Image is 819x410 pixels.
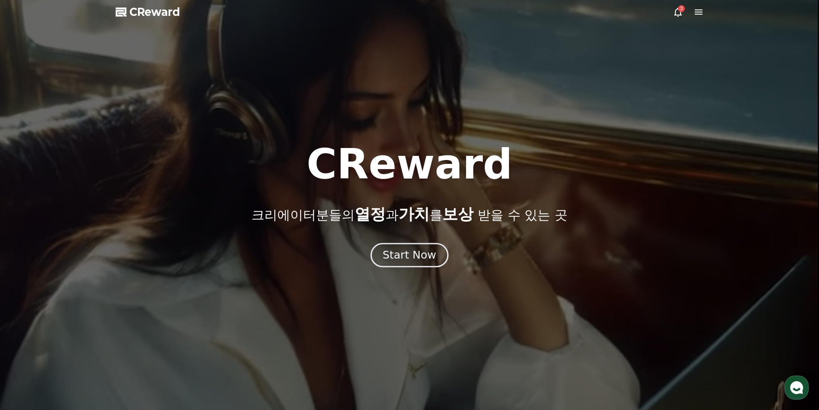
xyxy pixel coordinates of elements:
[133,286,143,293] span: 설정
[79,286,89,293] span: 대화
[383,248,436,262] div: Start Now
[129,5,180,19] span: CReward
[678,5,685,12] div: 3
[673,7,683,17] a: 3
[116,5,180,19] a: CReward
[442,205,473,223] span: 보상
[57,273,111,294] a: 대화
[399,205,429,223] span: 가치
[371,243,448,267] button: Start Now
[3,273,57,294] a: 홈
[252,206,567,223] p: 크리에이터분들의 과 를 받을 수 있는 곳
[355,205,386,223] span: 열정
[372,252,447,260] a: Start Now
[111,273,165,294] a: 설정
[307,144,512,185] h1: CReward
[27,286,32,293] span: 홈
